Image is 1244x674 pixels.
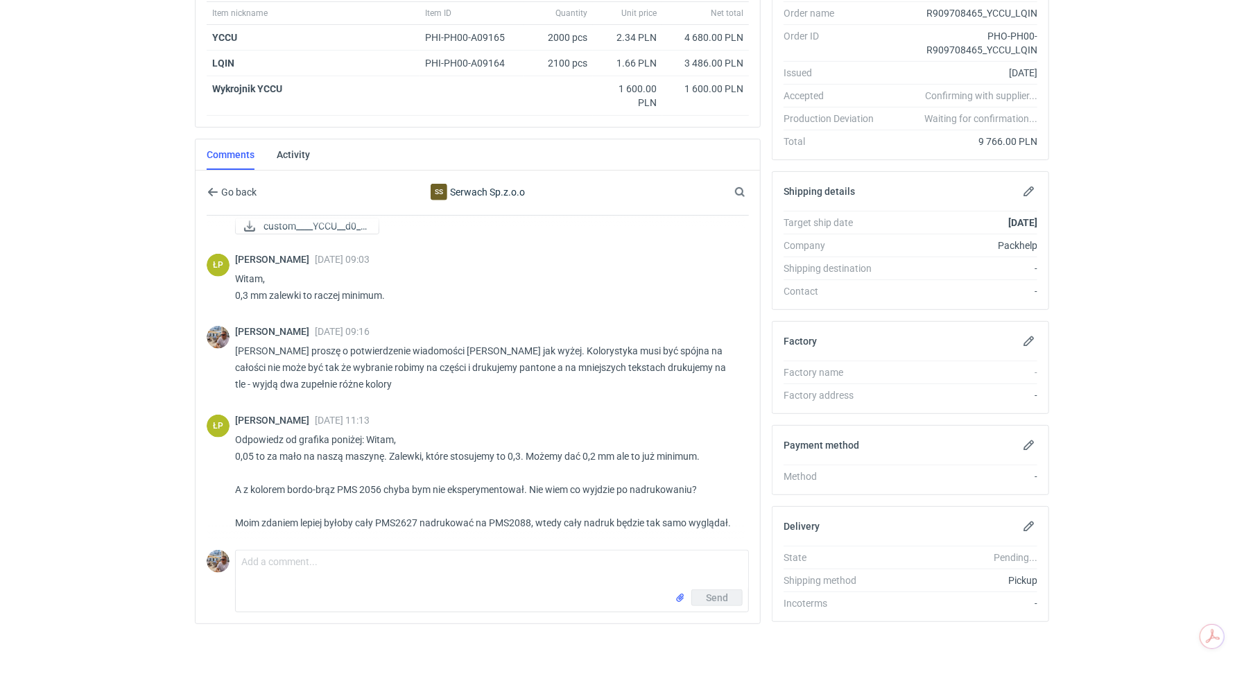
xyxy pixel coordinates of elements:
span: [PERSON_NAME] [235,415,315,426]
div: Production Deviation [784,112,885,126]
div: 1 600.00 PLN [668,82,743,96]
span: [PERSON_NAME] [235,326,315,337]
span: Quantity [555,8,587,19]
button: Edit factory details [1021,333,1037,349]
div: 4 680.00 PLN [668,31,743,44]
a: LQIN [212,58,234,69]
button: Edit shipping details [1021,183,1037,200]
h2: Factory [784,336,817,347]
div: - [885,261,1037,275]
span: Unit price [621,8,657,19]
div: - [885,284,1037,298]
div: Total [784,135,885,148]
div: 1.66 PLN [598,56,657,70]
h2: Payment method [784,440,859,451]
p: Odpowiedz od grafika poniżej: Witam, 0,05 to za mało na naszą maszynę. Zalewki, które stosujemy t... [235,431,738,531]
button: Edit delivery details [1021,518,1037,535]
div: Accepted [784,89,885,103]
div: Order name [784,6,885,20]
a: custom____YCCU__d0__... [235,218,379,234]
input: Search [732,184,776,200]
div: 2100 pcs [524,51,593,76]
a: Activity [277,139,310,170]
button: Edit payment method [1021,437,1037,453]
span: [PERSON_NAME] [235,254,315,265]
div: R909708465_YCCU_LQIN [885,6,1037,20]
button: Go back [207,184,257,200]
div: Shipping method [784,573,885,587]
em: Waiting for confirmation... [924,112,1037,126]
div: 3 486.00 PLN [668,56,743,70]
span: Item nickname [212,8,268,19]
h2: Shipping details [784,186,855,197]
span: Send [706,593,728,603]
div: 2.34 PLN [598,31,657,44]
a: Comments [207,139,254,170]
div: Serwach Sp.z.o.o [431,184,447,200]
div: 9 766.00 PLN [885,135,1037,148]
div: Packhelp [885,239,1037,252]
h2: Delivery [784,521,820,532]
div: Issued [784,66,885,80]
em: Confirming with supplier... [925,90,1037,101]
div: Method [784,469,885,483]
div: Company [784,239,885,252]
div: State [784,551,885,564]
div: custom____YCCU__d0__oR909708465__inside__v2.pdf [235,218,374,234]
a: YCCU [212,32,237,43]
div: Serwach Sp.z.o.o [364,184,591,200]
div: PHI-PH00-A09165 [425,31,518,44]
span: custom____YCCU__d0__... [264,218,368,234]
span: Item ID [425,8,451,19]
img: Michał Palasek [207,326,230,349]
div: Łukasz Postawa [207,415,230,438]
figcaption: SS [431,184,447,200]
div: PHO-PH00-R909708465_YCCU_LQIN [885,29,1037,57]
em: Pending... [994,552,1037,563]
span: [DATE] 09:03 [315,254,370,265]
div: Order ID [784,29,885,57]
div: 2000 pcs [524,25,593,51]
p: [PERSON_NAME] proszę o potwierdzenie wiadomości [PERSON_NAME] jak wyżej. Kolorystyka musi być spó... [235,343,738,392]
span: [DATE] 09:16 [315,326,370,337]
div: - [885,469,1037,483]
div: Pickup [885,573,1037,587]
div: Contact [784,284,885,298]
div: - [885,365,1037,379]
button: Send [691,589,743,606]
div: - [885,388,1037,402]
img: Michał Palasek [207,550,230,573]
figcaption: ŁP [207,415,230,438]
span: Go back [218,187,257,197]
strong: [DATE] [1008,217,1037,228]
div: Target ship date [784,216,885,230]
div: 1 600.00 PLN [598,82,657,110]
figcaption: ŁP [207,254,230,277]
div: Factory name [784,365,885,379]
div: PHI-PH00-A09164 [425,56,518,70]
div: Łukasz Postawa [207,254,230,277]
strong: Wykrojnik YCCU [212,83,282,94]
div: Factory address [784,388,885,402]
div: [DATE] [885,66,1037,80]
span: [DATE] 11:13 [315,415,370,426]
div: Shipping destination [784,261,885,275]
p: Witam, 0,3 mm zalewki to raczej minimum. [235,270,738,304]
div: Incoterms [784,596,885,610]
div: - [885,596,1037,610]
span: Net total [711,8,743,19]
